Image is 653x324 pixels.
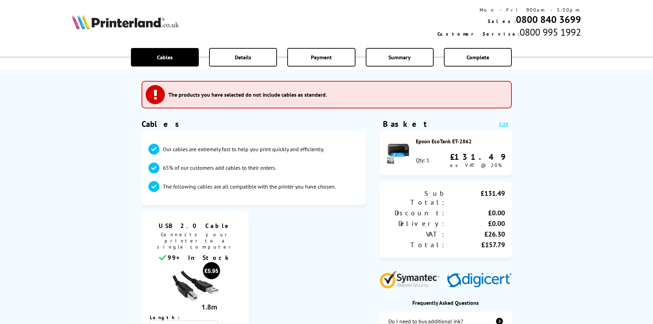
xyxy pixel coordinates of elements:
[437,31,520,37] span: Customer Service:
[450,152,505,162] div: £131.49
[163,145,324,153] p: Our cables are extremely fast to help you print quickly and efficiently.
[516,13,581,26] a: 0800 840 3699
[142,119,366,129] h1: Cables
[416,157,430,164] div: Qty: 1
[72,14,179,29] img: Printerland Logo
[169,262,221,313] img: usb cable
[467,54,489,61] span: Complete
[446,208,505,217] div: £0.00
[386,141,410,165] img: Epson EcoTank ET-2862
[163,164,276,171] p: 65% of our customers add cables to their orders.
[157,54,173,61] span: Cables
[386,219,446,228] div: Delivery:
[386,189,446,207] div: Sub Total:
[446,189,505,207] div: £131.49
[446,219,505,228] div: £0.00
[437,7,581,13] div: Mon - Fri 9:00am - 5:30pm
[446,230,505,239] div: £26.30
[168,91,327,98] h3: The products you have selected do not include cables as standard.
[235,54,251,61] span: Details
[450,162,502,168] span: ex VAT @ 20%
[379,299,512,306] div: Frequently Asked Questions
[386,208,446,217] div: Discount:
[488,18,516,24] span: Sales:
[520,26,581,38] span: 0800 995 1992
[386,230,446,239] div: VAT:
[499,121,508,128] a: Edit
[163,183,336,190] p: The following cables are all compatible with the printer you have chosen.
[147,222,244,230] span: USB 2.0 Cable
[388,54,411,61] span: Summary
[168,254,231,262] span: 99+ In Stock
[145,230,246,253] span: Connects your printer to a single computer
[150,314,186,321] span: Length:
[311,54,332,61] span: Payment
[416,138,505,145] div: Epson EcoTank ET-2862
[383,119,427,129] div: Basket
[446,240,505,249] div: £157.79
[379,269,444,288] img: Symantec Website Security
[386,240,446,249] div: Total:
[447,273,512,288] img: Digicert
